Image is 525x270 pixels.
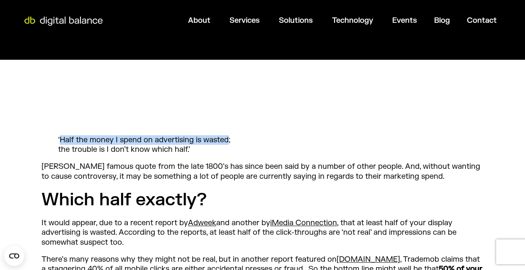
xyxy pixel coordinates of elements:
[107,12,503,29] nav: Menu
[188,16,210,25] a: About
[42,189,483,212] h2: Which half exactly?
[58,135,467,155] p: ‘Half the money I spend on advertising is wasted; the trouble is I don’t know which half.’
[279,16,313,25] a: Solutions
[21,17,106,26] img: Digital Balance logo
[42,162,483,181] p: [PERSON_NAME] famous quote from the late 1800’s has since been said by a number of other people. ...
[467,16,497,25] a: Contact
[107,12,503,29] div: Menu Toggle
[332,16,373,25] a: Technology
[392,16,417,25] a: Events
[434,16,450,25] a: Blog
[337,255,400,264] a: [DOMAIN_NAME]
[4,246,24,266] button: Open CMP widget
[230,16,260,25] a: Services
[188,218,216,228] a: Adweek
[42,218,483,247] p: It would appear, due to a recent report by and another by , that at least half of your display ad...
[270,218,337,228] a: iMedia Connection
